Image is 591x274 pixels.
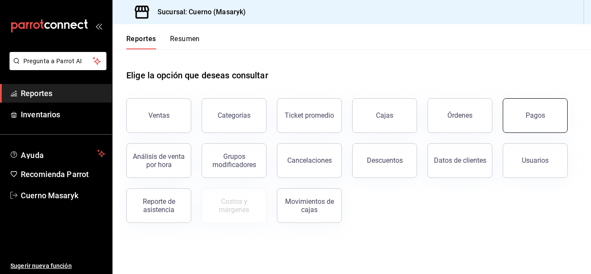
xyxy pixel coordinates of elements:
span: Cuerno Masaryk [21,190,105,201]
div: Descuentos [367,156,403,164]
div: navigation tabs [126,35,200,49]
div: Cajas [376,111,393,119]
span: Ayuda [21,148,94,159]
button: Reporte de asistencia [126,188,191,223]
div: Costos y márgenes [207,197,261,214]
div: Cancelaciones [287,156,332,164]
div: Movimientos de cajas [283,197,336,214]
div: Grupos modificadores [207,152,261,169]
button: Movimientos de cajas [277,188,342,223]
span: Reportes [21,87,105,99]
button: Reportes [126,35,156,49]
span: Pregunta a Parrot AI [23,57,93,66]
div: Órdenes [447,111,472,119]
button: Descuentos [352,143,417,178]
button: Ventas [126,98,191,133]
span: Recomienda Parrot [21,168,105,180]
button: Contrata inventarios para ver este reporte [202,188,267,223]
span: Inventarios [21,109,105,120]
button: Categorías [202,98,267,133]
div: Ticket promedio [285,111,334,119]
h1: Elige la opción que deseas consultar [126,69,268,82]
button: Cajas [352,98,417,133]
div: Categorías [218,111,251,119]
button: Resumen [170,35,200,49]
a: Pregunta a Parrot AI [6,63,106,72]
span: Sugerir nueva función [10,261,105,271]
div: Usuarios [522,156,549,164]
button: Ticket promedio [277,98,342,133]
div: Pagos [526,111,545,119]
h3: Sucursal: Cuerno (Masaryk) [151,7,246,17]
button: Cancelaciones [277,143,342,178]
button: Órdenes [427,98,492,133]
button: Análisis de venta por hora [126,143,191,178]
div: Datos de clientes [434,156,486,164]
button: Pregunta a Parrot AI [10,52,106,70]
button: Datos de clientes [427,143,492,178]
div: Análisis de venta por hora [132,152,186,169]
button: Pagos [503,98,568,133]
button: Grupos modificadores [202,143,267,178]
button: open_drawer_menu [95,23,102,29]
div: Ventas [148,111,170,119]
div: Reporte de asistencia [132,197,186,214]
button: Usuarios [503,143,568,178]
